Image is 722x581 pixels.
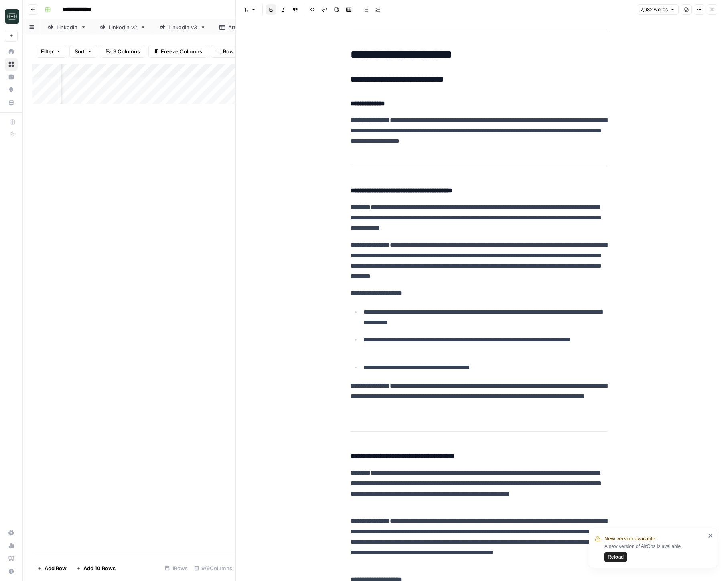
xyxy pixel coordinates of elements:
div: A new version of AirOps is available. [604,543,706,562]
button: Freeze Columns [148,45,207,58]
a: Usage [5,539,18,552]
button: Filter [36,45,66,58]
a: Linkedin [41,19,93,35]
button: 9 Columns [101,45,145,58]
span: New version available [604,535,655,543]
div: 9/9 Columns [191,562,235,575]
button: Workspace: Catalyst [5,6,18,26]
span: Add 10 Rows [83,564,116,572]
span: 9 Columns [113,47,140,55]
div: 1 Rows [162,562,191,575]
div: Articles [228,23,247,31]
a: Settings [5,526,18,539]
a: Browse [5,58,18,71]
button: Row Height [211,45,257,58]
a: Learning Hub [5,552,18,565]
a: Linkedin v2 [93,19,153,35]
span: Reload [608,553,624,561]
div: Linkedin [57,23,77,31]
span: Row Height [223,47,252,55]
a: Linkedin v3 [153,19,213,35]
button: 7,982 words [637,4,679,15]
a: Articles [213,19,263,35]
span: Freeze Columns [161,47,202,55]
div: Linkedin v2 [109,23,137,31]
span: Filter [41,47,54,55]
span: 7,982 words [641,6,668,13]
button: Reload [604,552,627,562]
div: Linkedin v3 [168,23,197,31]
span: Sort [75,47,85,55]
button: Help + Support [5,565,18,578]
a: Insights [5,71,18,83]
span: Add Row [45,564,67,572]
img: Catalyst Logo [5,9,19,24]
button: Add Row [32,562,71,575]
a: Home [5,45,18,58]
button: close [708,532,714,539]
button: Add 10 Rows [71,562,120,575]
a: Your Data [5,96,18,109]
a: Opportunities [5,83,18,96]
button: Sort [69,45,97,58]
